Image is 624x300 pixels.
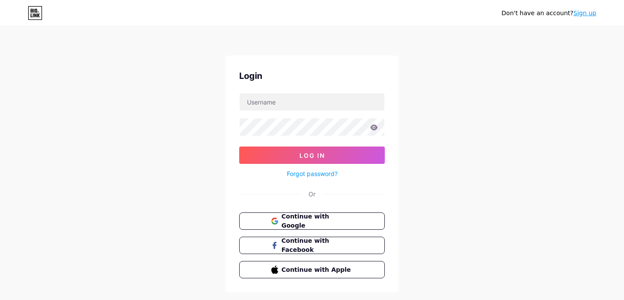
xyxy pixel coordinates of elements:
span: Log In [299,152,325,159]
button: Continue with Apple [239,261,385,278]
a: Sign up [573,10,596,16]
div: Don't have an account? [501,9,596,18]
button: Log In [239,147,385,164]
span: Continue with Facebook [282,236,353,254]
span: Continue with Apple [282,265,353,274]
span: Continue with Google [282,212,353,230]
button: Continue with Facebook [239,237,385,254]
input: Username [240,93,384,111]
a: Forgot password? [287,169,338,178]
button: Continue with Google [239,212,385,230]
div: Or [309,189,315,199]
div: Login [239,69,385,82]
